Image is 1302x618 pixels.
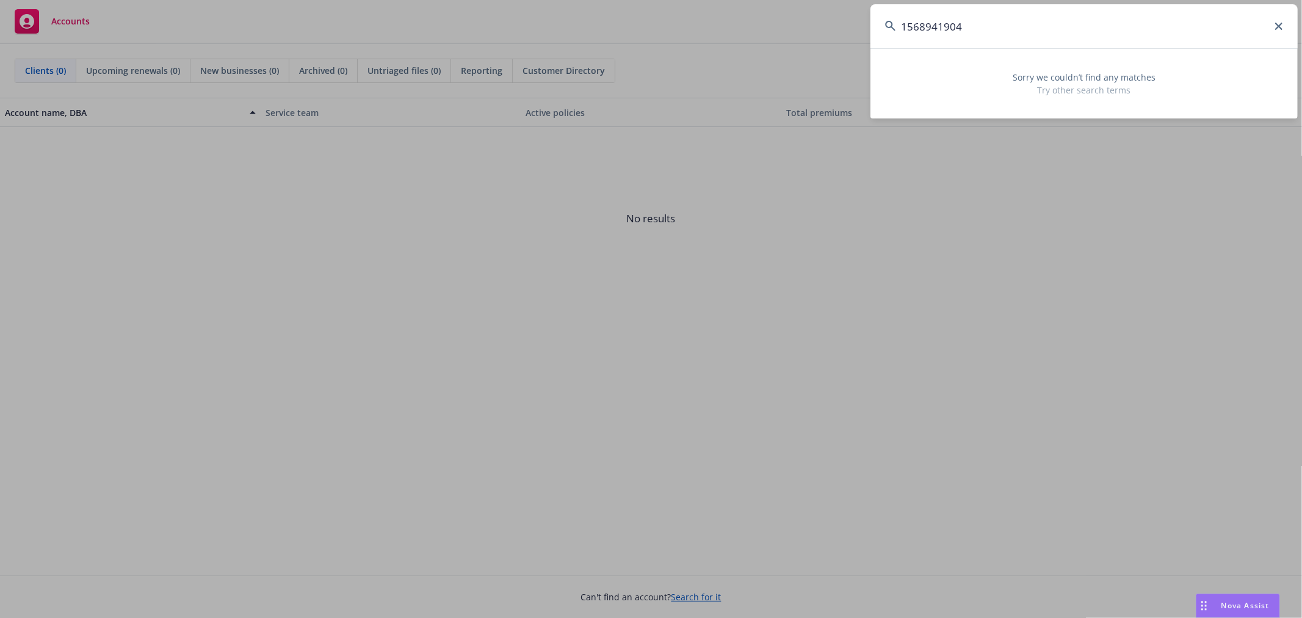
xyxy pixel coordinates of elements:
input: Search... [870,4,1298,48]
div: Drag to move [1196,594,1212,617]
span: Nova Assist [1221,600,1270,611]
button: Nova Assist [1196,594,1280,618]
span: Sorry we couldn’t find any matches [885,71,1283,84]
span: Try other search terms [885,84,1283,96]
